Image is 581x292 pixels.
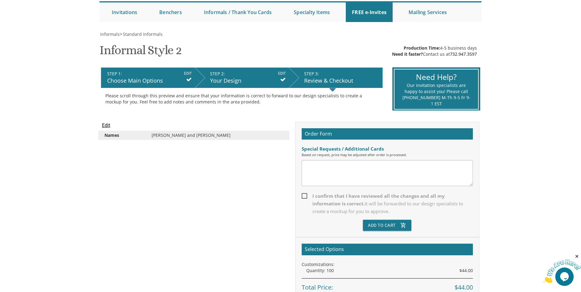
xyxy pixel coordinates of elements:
h1: Informal Style 2 [100,43,182,62]
div: Your Design [210,77,286,85]
div: [PERSON_NAME] and [PERSON_NAME] [147,132,288,138]
div: Customizations: [302,261,473,268]
iframe: chat widget [543,254,581,283]
a: Benchers [153,2,188,22]
a: Informals [100,31,120,37]
a: 732.947.3597 [450,51,477,57]
input: EDIT [278,71,286,76]
a: Specialty Items [288,2,336,22]
span: $44.00 [459,268,473,274]
span: Standard Informals [123,31,163,37]
a: Informals / Thank You Cards [198,2,278,22]
div: STEP 2: [210,71,286,77]
a: Mailing Services [402,2,453,22]
span: It will be forwarded to our design specialists to create a mockup for you to approve. [312,200,463,214]
div: Please scroll through this preview and ensure that your information is correct to forward to our ... [105,93,378,105]
button: Add To Cartadd_shopping_cart [363,220,411,231]
div: Choose Main Options [107,77,192,85]
h2: Selected Options [302,244,473,255]
div: Special Requests / Additional Cards [302,146,473,152]
span: $44.00 [455,283,473,292]
div: Need Help? [402,72,470,83]
span: > [120,31,163,37]
a: FREE e-Invites [346,2,393,22]
div: STEP 3: [304,71,379,77]
div: Review & Checkout [304,77,379,85]
div: Quantity: 100 [306,268,473,274]
div: Our invitation specialists are happy to assist you! Please call [PHONE_NUMBER] M-Th 9-5 Fr 9-1 EST [402,82,470,107]
a: Invitations [106,2,143,22]
div: Names [100,132,147,138]
span: Production Time: [404,45,440,51]
a: Standard Informals [122,31,163,37]
div: Total Price: [302,278,473,292]
span: Need it faster? [392,51,423,57]
div: Based on request, price may be adjusted after order is processed. [302,152,473,157]
input: Edit [102,122,110,129]
i: add_shopping_cart [400,220,406,231]
div: 4-5 business days Contact us at [392,45,477,57]
span: I confirm that I have reviewed all the changes and all my information is correct. [302,192,473,215]
h2: Order Form [302,128,473,140]
div: STEP 1: [107,71,192,77]
input: EDIT [184,71,192,76]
